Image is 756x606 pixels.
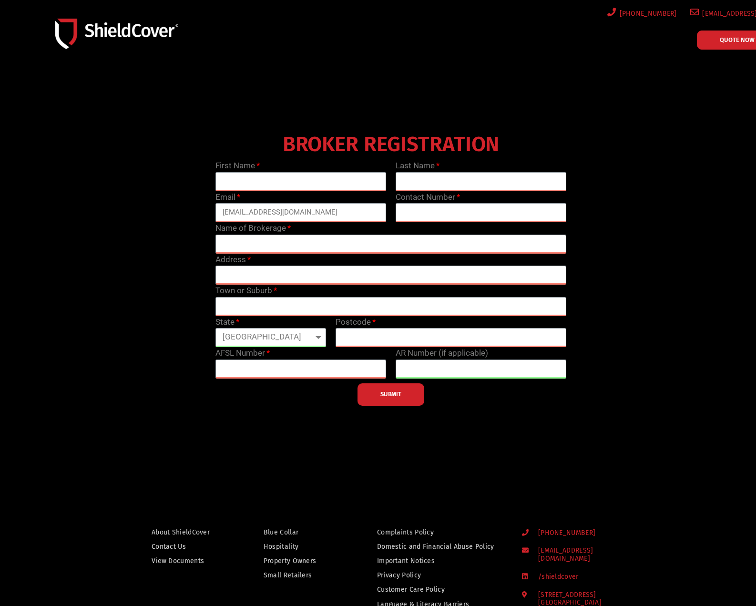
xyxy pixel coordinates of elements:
a: View Documents [152,555,223,567]
a: [EMAIL_ADDRESS][DOMAIN_NAME] [522,547,639,563]
img: Shield-Cover-Underwriting-Australia-logo-full [55,19,178,49]
a: Important Notices [377,555,504,567]
a: Privacy Policy [377,569,504,581]
a: Customer Care Policy [377,584,504,596]
a: Small Retailers [264,569,336,581]
a: [PHONE_NUMBER] [522,529,639,537]
a: Hospitality [264,541,336,553]
a: [PHONE_NUMBER] [605,8,677,20]
span: [PHONE_NUMBER] [531,529,595,537]
label: First Name [215,160,260,172]
span: Small Retailers [264,569,312,581]
a: Complaints Policy [377,526,504,538]
span: Blue Collar [264,526,298,538]
span: Customer Care Policy [377,584,445,596]
a: About ShieldCover [152,526,223,538]
span: Important Notices [377,555,435,567]
span: /shieldcover [531,573,579,581]
label: AFSL Number [215,347,270,359]
a: Property Owners [264,555,336,567]
label: Postcode [336,316,376,329]
span: QUOTE NOW [720,37,755,43]
span: About ShieldCover [152,526,210,538]
label: Contact Number [396,191,460,204]
span: Domestic and Financial Abuse Policy [377,541,494,553]
span: Contact Us [152,541,186,553]
label: Town or Suburb [215,285,277,297]
label: Email [215,191,240,204]
a: Domestic and Financial Abuse Policy [377,541,504,553]
label: Last Name [396,160,439,172]
span: [PHONE_NUMBER] [616,8,677,20]
label: Name of Brokerage [215,222,291,235]
label: Address [215,254,251,266]
a: /shieldcover [522,573,639,581]
span: Privacy Policy [377,569,421,581]
span: Complaints Policy [377,526,434,538]
span: SUBMIT [380,393,401,395]
span: [EMAIL_ADDRESS][DOMAIN_NAME] [531,547,639,563]
button: SUBMIT [358,383,424,406]
span: Property Owners [264,555,317,567]
label: AR Number (if applicable) [396,347,488,359]
a: Contact Us [152,541,223,553]
h4: BROKER REGISTRATION [211,139,571,150]
a: Blue Collar [264,526,336,538]
span: View Documents [152,555,204,567]
span: Hospitality [264,541,298,553]
label: State [215,316,239,329]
